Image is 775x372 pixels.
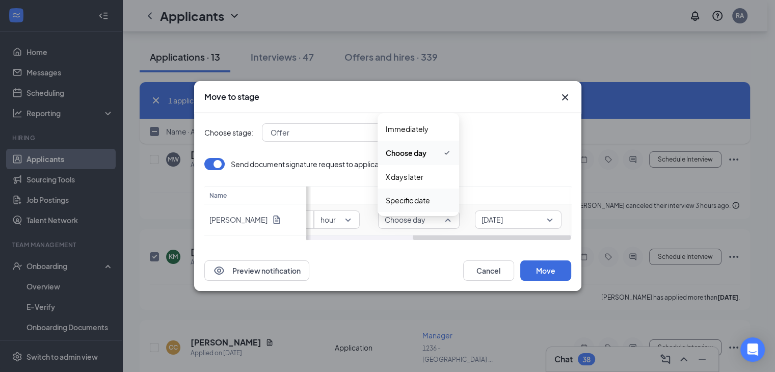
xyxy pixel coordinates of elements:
[204,91,259,102] h3: Move to stage
[740,337,765,362] div: Open Intercom Messenger
[386,147,426,158] span: Choose day
[268,187,372,204] th: Salary
[204,187,306,204] th: Name
[482,212,503,227] span: [DATE]
[520,260,571,281] button: Move
[386,123,429,135] span: Immediately
[204,158,571,240] div: Loading offer data.
[373,187,572,204] th: Start date
[443,147,451,159] svg: Checkmark
[385,212,425,227] span: Choose day
[272,215,282,225] svg: Document
[559,91,571,103] svg: Cross
[386,171,423,182] span: X days later
[209,215,268,225] p: [PERSON_NAME]
[231,159,389,169] p: Send document signature request to applicant?
[559,91,571,103] button: Close
[320,212,336,227] span: hour
[271,125,289,140] span: Offer
[204,260,309,281] button: EyePreview notification
[386,195,430,206] span: Specific date
[463,260,514,281] button: Cancel
[204,127,254,138] span: Choose stage:
[213,264,225,277] svg: Eye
